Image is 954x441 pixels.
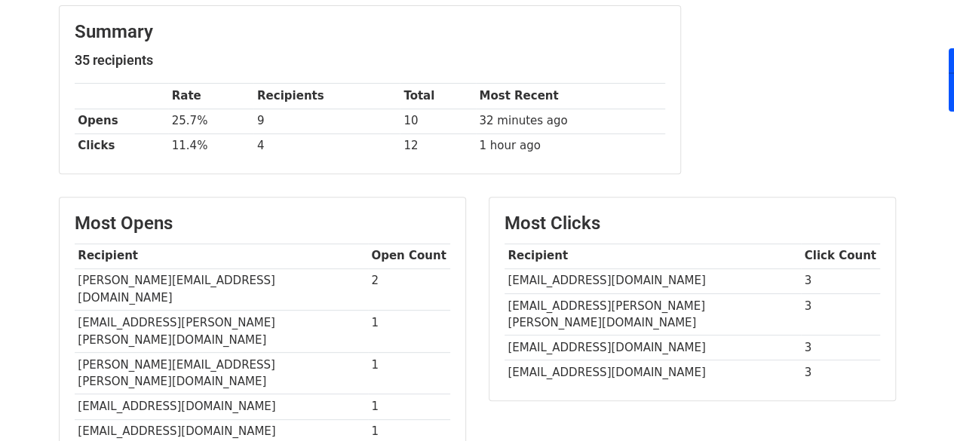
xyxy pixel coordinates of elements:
[801,335,880,360] td: 3
[368,352,450,394] td: 1
[505,335,801,360] td: [EMAIL_ADDRESS][DOMAIN_NAME]
[505,293,801,335] td: [EMAIL_ADDRESS][PERSON_NAME][PERSON_NAME][DOMAIN_NAME]
[400,133,475,158] td: 12
[75,21,665,43] h3: Summary
[75,213,450,234] h3: Most Opens
[168,133,253,158] td: 11.4%
[168,109,253,133] td: 25.7%
[253,133,400,158] td: 4
[801,293,880,335] td: 3
[476,109,665,133] td: 32 minutes ago
[368,311,450,353] td: 1
[75,394,368,419] td: [EMAIL_ADDRESS][DOMAIN_NAME]
[400,84,475,109] th: Total
[400,109,475,133] td: 10
[368,243,450,268] th: Open Count
[75,268,368,311] td: [PERSON_NAME][EMAIL_ADDRESS][DOMAIN_NAME]
[879,369,954,441] iframe: Chat Widget
[476,133,665,158] td: 1 hour ago
[476,84,665,109] th: Most Recent
[505,213,880,234] h3: Most Clicks
[368,394,450,419] td: 1
[75,109,168,133] th: Opens
[801,243,880,268] th: Click Count
[75,133,168,158] th: Clicks
[75,311,368,353] td: [EMAIL_ADDRESS][PERSON_NAME][PERSON_NAME][DOMAIN_NAME]
[75,352,368,394] td: [PERSON_NAME][EMAIL_ADDRESS][PERSON_NAME][DOMAIN_NAME]
[368,268,450,311] td: 2
[505,268,801,293] td: [EMAIL_ADDRESS][DOMAIN_NAME]
[505,243,801,268] th: Recipient
[168,84,253,109] th: Rate
[505,360,801,385] td: [EMAIL_ADDRESS][DOMAIN_NAME]
[801,268,880,293] td: 3
[75,52,665,69] h5: 35 recipients
[801,360,880,385] td: 3
[253,84,400,109] th: Recipients
[75,243,368,268] th: Recipient
[253,109,400,133] td: 9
